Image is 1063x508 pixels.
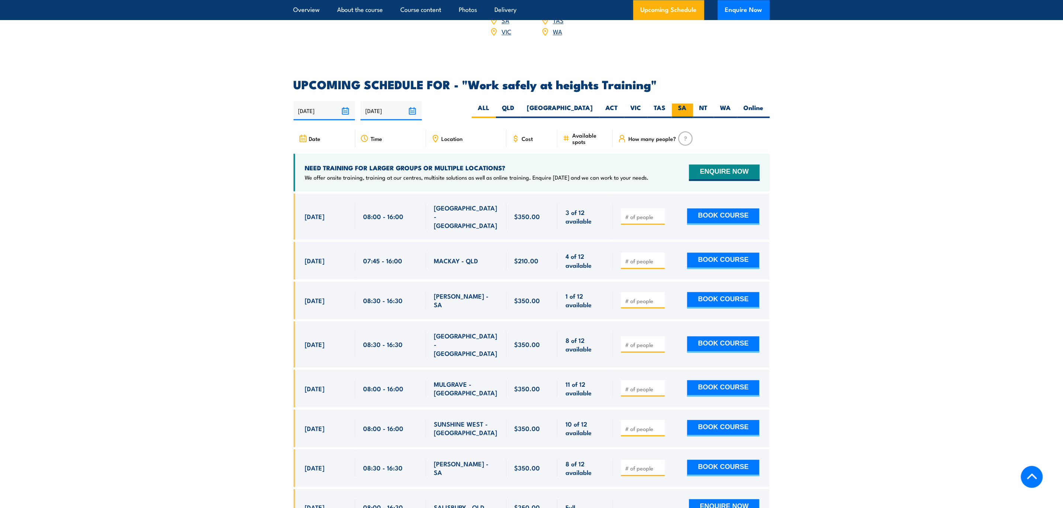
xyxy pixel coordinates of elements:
span: [DATE] [305,424,325,433]
span: [GEOGRAPHIC_DATA] - [GEOGRAPHIC_DATA] [434,331,498,357]
button: BOOK COURSE [687,380,759,396]
span: 07:45 - 16:00 [364,256,403,265]
span: 4 of 12 available [566,252,605,269]
span: MULGRAVE - [GEOGRAPHIC_DATA] [434,380,498,397]
input: # of people [625,341,662,348]
button: BOOK COURSE [687,208,759,225]
span: How many people? [628,135,676,142]
input: To date [361,101,422,120]
input: # of people [625,297,662,305]
a: WA [553,27,562,36]
span: [DATE] [305,296,325,305]
h4: NEED TRAINING FOR LARGER GROUPS OR MULTIPLE LOCATIONS? [305,164,649,172]
span: 08:30 - 16:30 [364,463,403,472]
input: # of people [625,464,662,472]
h2: UPCOMING SCHEDULE FOR - "Work safely at heights Training" [294,79,770,89]
input: From date [294,101,355,120]
span: 08:00 - 16:00 [364,424,404,433]
label: Online [737,103,770,118]
span: $350.00 [515,212,540,221]
label: [GEOGRAPHIC_DATA] [521,103,599,118]
label: SA [672,103,693,118]
span: 08:30 - 16:30 [364,296,403,305]
p: We offer onsite training, training at our centres, multisite solutions as well as online training... [305,174,649,181]
button: BOOK COURSE [687,420,759,436]
button: BOOK COURSE [687,336,759,353]
span: $350.00 [515,340,540,348]
span: MACKAY - QLD [434,256,478,265]
span: 8 of 12 available [566,336,605,353]
span: Date [309,135,321,142]
input: # of people [625,257,662,265]
span: 3 of 12 available [566,208,605,225]
a: VIC [502,27,511,36]
span: [DATE] [305,340,325,348]
a: SA [502,16,509,25]
button: ENQUIRE NOW [689,164,759,181]
span: [DATE] [305,256,325,265]
span: [DATE] [305,384,325,393]
label: NT [693,103,714,118]
span: $210.00 [515,256,539,265]
span: Time [371,135,382,142]
span: Cost [522,135,533,142]
button: BOOK COURSE [687,292,759,308]
span: 10 of 12 available [566,419,605,437]
span: [PERSON_NAME] - SA [434,292,498,309]
label: TAS [648,103,672,118]
span: $350.00 [515,463,540,472]
span: $350.00 [515,424,540,433]
span: [DATE] [305,212,325,221]
button: BOOK COURSE [687,460,759,476]
input: # of people [625,425,662,433]
span: [GEOGRAPHIC_DATA] - [GEOGRAPHIC_DATA] [434,203,498,229]
label: VIC [624,103,648,118]
span: $350.00 [515,384,540,393]
input: # of people [625,385,662,393]
label: QLD [496,103,521,118]
span: $350.00 [515,296,540,305]
span: [DATE] [305,463,325,472]
label: ACT [599,103,624,118]
span: Available spots [572,132,608,145]
span: Location [442,135,463,142]
span: [PERSON_NAME] - SA [434,459,498,477]
span: 08:00 - 16:00 [364,384,404,393]
span: 11 of 12 available [566,380,605,397]
a: TAS [553,16,564,25]
span: 1 of 12 available [566,292,605,309]
span: 8 of 12 available [566,459,605,477]
span: 08:00 - 16:00 [364,212,404,221]
label: WA [714,103,737,118]
label: ALL [472,103,496,118]
span: SUNSHINE WEST - [GEOGRAPHIC_DATA] [434,419,498,437]
input: # of people [625,213,662,221]
span: 08:30 - 16:30 [364,340,403,348]
button: BOOK COURSE [687,253,759,269]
